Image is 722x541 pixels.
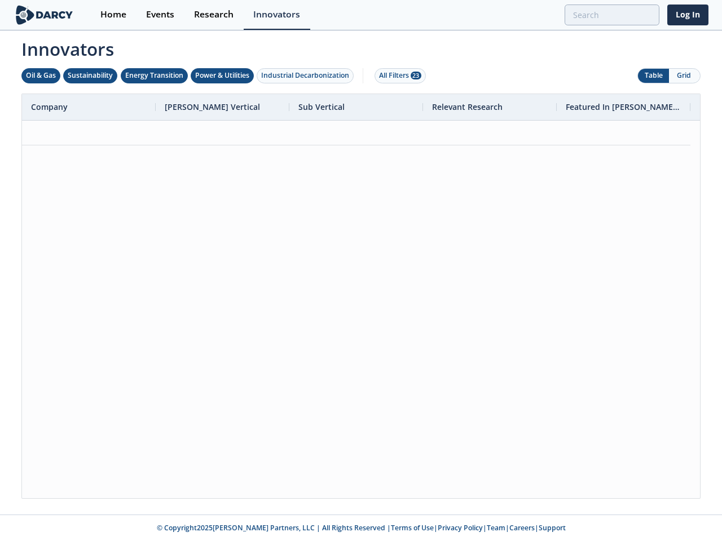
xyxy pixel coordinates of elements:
div: Home [100,10,126,19]
div: Oil & Gas [26,70,56,81]
span: Innovators [14,32,708,62]
button: Power & Utilities [191,68,254,83]
span: Relevant Research [432,101,503,112]
button: Energy Transition [121,68,188,83]
div: Power & Utilities [195,70,249,81]
div: Research [194,10,234,19]
span: [PERSON_NAME] Vertical [165,101,260,112]
div: Energy Transition [125,70,183,81]
input: Advanced Search [565,5,659,25]
div: All Filters [379,70,421,81]
span: Featured In [PERSON_NAME] Live [566,101,681,112]
a: Terms of Use [391,523,434,533]
a: Support [539,523,566,533]
div: Events [146,10,174,19]
p: © Copyright 2025 [PERSON_NAME] Partners, LLC | All Rights Reserved | | | | | [16,523,706,533]
button: Grid [669,69,700,83]
span: Company [31,101,68,112]
span: 23 [411,72,421,79]
div: Sustainability [68,70,113,81]
button: Table [638,69,669,83]
span: Sub Vertical [298,101,345,112]
div: Innovators [253,10,300,19]
img: logo-wide.svg [14,5,75,25]
a: Careers [509,523,535,533]
a: Team [487,523,505,533]
div: Industrial Decarbonization [261,70,349,81]
button: Sustainability [63,68,117,83]
a: Log In [667,5,708,25]
a: Privacy Policy [438,523,483,533]
button: All Filters 23 [375,68,426,83]
button: Industrial Decarbonization [257,68,354,83]
button: Oil & Gas [21,68,60,83]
